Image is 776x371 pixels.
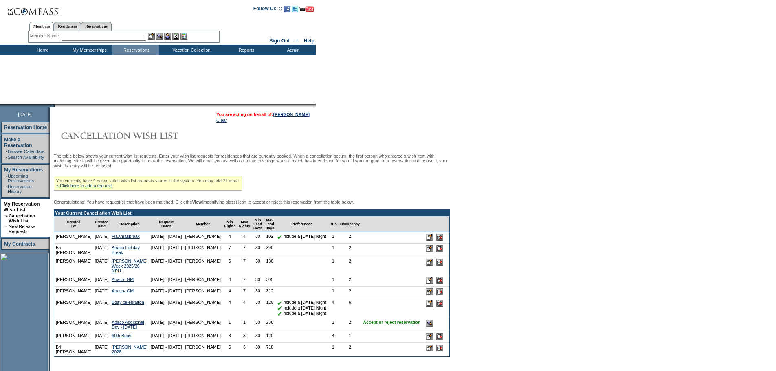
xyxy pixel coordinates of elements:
[264,257,276,275] td: 180
[5,213,8,218] b: »
[328,298,339,318] td: 4
[426,288,433,295] input: Edit this Request
[436,259,443,266] input: Delete this Request
[151,345,182,349] nobr: [DATE] - [DATE]
[237,216,252,232] td: Max Nights
[54,275,93,287] td: [PERSON_NAME]
[222,257,237,275] td: 6
[192,200,202,204] b: View
[328,232,339,244] td: 1
[328,318,339,331] td: 1
[112,234,140,239] a: FlaXmasbreak
[30,33,62,40] div: Member Name:
[328,257,339,275] td: 1
[93,244,110,257] td: [DATE]
[151,277,182,282] nobr: [DATE] - [DATE]
[112,288,134,293] a: Abaco- GM
[426,259,433,266] input: Edit this Request
[339,298,362,318] td: 6
[426,245,433,252] input: Edit this Request
[81,22,112,31] a: Reservations
[292,8,298,13] a: Follow us on Twitter
[8,184,32,194] a: Reservation History
[328,216,339,232] td: BRs
[277,311,326,316] nobr: Include a [DATE] Night
[216,118,227,123] a: Clear
[54,343,93,356] td: Bri [PERSON_NAME]
[93,287,110,298] td: [DATE]
[93,331,110,343] td: [DATE]
[156,33,163,40] img: View
[284,6,290,12] img: Become our fan on Facebook
[253,5,282,15] td: Follow Us ::
[54,257,93,275] td: [PERSON_NAME]
[276,216,328,232] td: Preferences
[339,343,362,356] td: 2
[151,333,182,338] nobr: [DATE] - [DATE]
[54,22,81,31] a: Residences
[264,318,276,331] td: 236
[112,245,140,255] a: Abaco Holiday Break
[54,287,93,298] td: [PERSON_NAME]
[339,287,362,298] td: 2
[252,343,264,356] td: 30
[299,6,314,12] img: Subscribe to our YouTube Channel
[151,320,182,325] nobr: [DATE] - [DATE]
[180,33,187,40] img: b_calculator.gif
[54,232,93,244] td: [PERSON_NAME]
[172,33,179,40] img: Reservations
[151,259,182,263] nobr: [DATE] - [DATE]
[54,216,93,232] td: Created By
[277,300,326,305] nobr: Include a [DATE] Night
[252,318,264,331] td: 30
[6,184,7,194] td: ·
[292,6,298,12] img: Follow us on Twitter
[222,287,237,298] td: 4
[164,33,171,40] img: Impersonate
[237,244,252,257] td: 7
[183,287,222,298] td: [PERSON_NAME]
[93,275,110,287] td: [DATE]
[18,45,65,55] td: Home
[328,244,339,257] td: 1
[277,234,326,239] nobr: Include a [DATE] Night
[151,234,182,239] nobr: [DATE] - [DATE]
[436,245,443,252] input: Delete this Request
[237,343,252,356] td: 6
[264,216,276,232] td: Max Lead Days
[216,112,310,117] span: You are acting on behalf of:
[65,45,112,55] td: My Memberships
[269,38,290,44] a: Sign Out
[273,112,310,117] a: [PERSON_NAME]
[8,155,44,160] a: Search Availability
[183,343,222,356] td: [PERSON_NAME]
[183,275,222,287] td: [PERSON_NAME]
[339,331,362,343] td: 1
[112,345,147,354] a: [PERSON_NAME] 2026
[328,343,339,356] td: 1
[252,331,264,343] td: 30
[252,216,264,232] td: Min Lead Days
[436,345,443,351] input: Delete this Request
[183,244,222,257] td: [PERSON_NAME]
[222,232,237,244] td: 4
[264,331,276,343] td: 120
[183,257,222,275] td: [PERSON_NAME]
[183,298,222,318] td: [PERSON_NAME]
[264,298,276,318] td: 120
[54,210,449,216] td: Your Current Cancellation Wish List
[264,275,276,287] td: 305
[426,345,433,351] input: Edit this Request
[56,183,112,188] a: » Click here to add a request
[252,244,264,257] td: 30
[436,300,443,307] input: Delete this Request
[436,333,443,340] input: Delete this Request
[339,216,362,232] td: Occupancy
[112,45,159,55] td: Reservations
[112,277,134,282] a: Abaco- GM
[222,45,269,55] td: Reports
[237,287,252,298] td: 7
[112,320,144,329] a: Abaco Additional Day - [DATE]
[237,275,252,287] td: 7
[252,232,264,244] td: 30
